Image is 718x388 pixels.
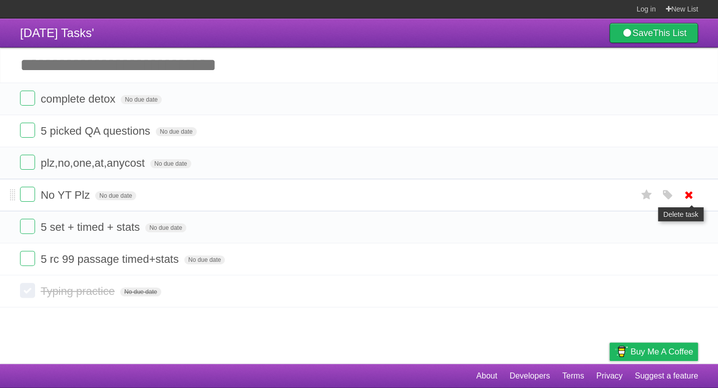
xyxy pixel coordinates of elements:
[20,283,35,298] label: Done
[609,23,698,43] a: SaveThis List
[41,157,147,169] span: plz,no,one,at,anycost
[476,366,497,385] a: About
[596,366,622,385] a: Privacy
[20,155,35,170] label: Done
[637,187,656,203] label: Star task
[41,285,117,297] span: Typing practice
[653,28,686,38] b: This List
[95,191,136,200] span: No due date
[509,366,550,385] a: Developers
[614,343,628,360] img: Buy me a coffee
[41,189,92,201] span: No YT Plz
[630,343,693,360] span: Buy me a coffee
[20,219,35,234] label: Done
[41,125,153,137] span: 5 picked QA questions
[121,95,161,104] span: No due date
[145,223,186,232] span: No due date
[20,187,35,202] label: Done
[20,251,35,266] label: Done
[184,255,225,264] span: No due date
[41,93,118,105] span: complete detox
[20,123,35,138] label: Done
[635,366,698,385] a: Suggest a feature
[156,127,196,136] span: No due date
[20,26,94,40] span: [DATE] Tasks'
[150,159,191,168] span: No due date
[41,253,181,265] span: 5 rc 99 passage timed+stats
[562,366,584,385] a: Terms
[609,342,698,361] a: Buy me a coffee
[120,287,161,296] span: No due date
[20,91,35,106] label: Done
[41,221,142,233] span: 5 set + timed + stats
